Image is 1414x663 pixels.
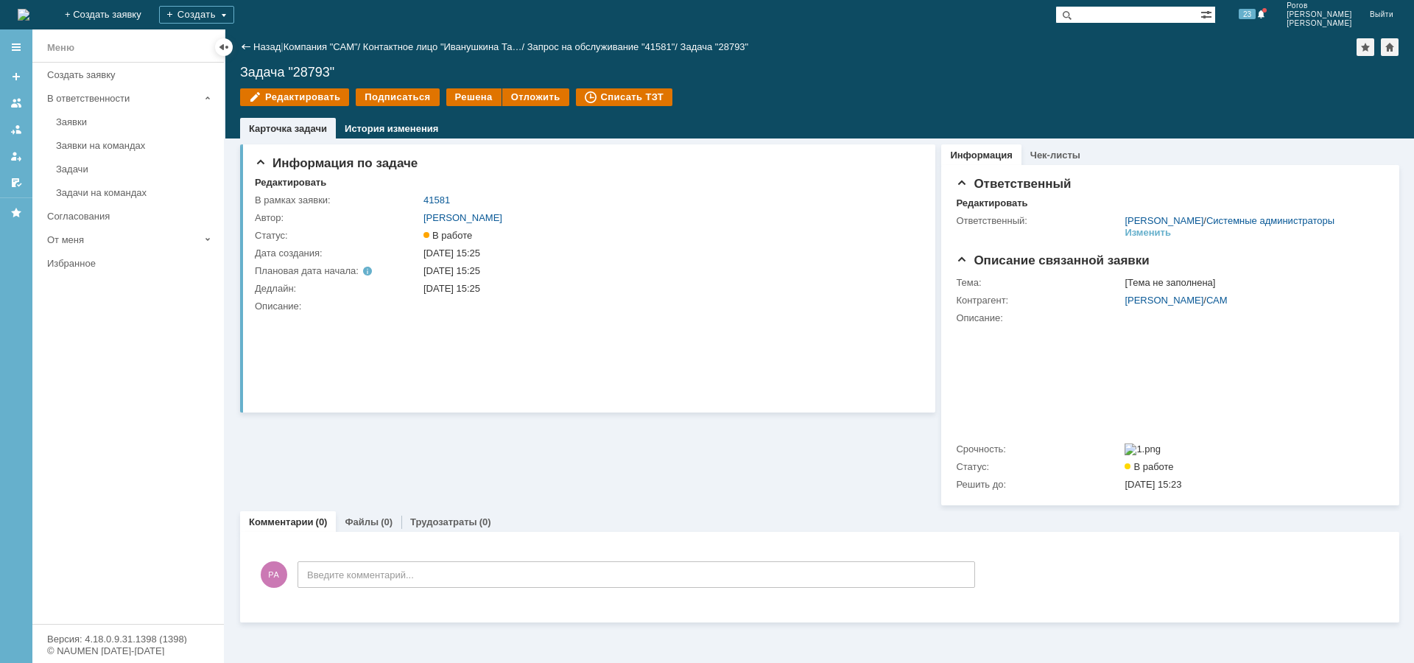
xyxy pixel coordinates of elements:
div: Редактировать [956,197,1027,209]
a: Файлы [345,516,379,527]
a: Заявки на командах [50,134,221,157]
span: Описание связанной заявки [956,253,1149,267]
span: В работе [423,230,472,241]
div: Описание: [956,312,1380,324]
div: В ответственности [47,93,199,104]
a: Заявки [50,110,221,133]
span: Рогов [1287,1,1352,10]
span: В работе [1125,461,1173,472]
a: Назад [253,41,281,52]
div: В рамках заявки: [255,194,421,206]
div: Сделать домашней страницей [1381,38,1399,56]
a: Компания "САМ" [284,41,358,52]
div: (0) [479,516,491,527]
a: Перейти на домашнюю страницу [18,9,29,21]
div: Заявки на командах [56,140,215,151]
div: Ответственный: [956,215,1122,227]
div: [DATE] 15:25 [423,283,914,295]
div: Версия: 4.18.0.9.31.1398 (1398) [47,634,209,644]
a: Запрос на обслуживание "41581" [527,41,675,52]
img: logo [18,9,29,21]
div: От меня [47,234,199,245]
div: / [1125,215,1334,227]
a: Заявки на командах [4,91,28,115]
a: Комментарии [249,516,314,527]
div: Меню [47,39,74,57]
div: / [1125,295,1377,306]
a: Чек-листы [1030,150,1080,161]
div: Статус: [956,461,1122,473]
a: [PERSON_NAME] [1125,215,1203,226]
a: История изменения [345,123,438,134]
a: Задачи на командах [50,181,221,204]
div: Скрыть меню [215,38,233,56]
a: САМ [1206,295,1228,306]
div: | [281,41,283,52]
div: Срочность: [956,443,1122,455]
div: Задачи [56,164,215,175]
a: Заявки в моей ответственности [4,118,28,141]
div: (0) [381,516,393,527]
span: [PERSON_NAME] [1287,19,1352,28]
div: Тема: [956,277,1122,289]
a: Задачи [50,158,221,180]
div: Плановая дата начала: [255,265,403,277]
div: (0) [316,516,328,527]
a: Мои согласования [4,171,28,194]
div: Создать [159,6,234,24]
div: Согласования [47,211,215,222]
a: Создать заявку [4,65,28,88]
div: [DATE] 15:25 [423,265,914,277]
div: Задача "28793" [680,41,749,52]
a: 41581 [423,194,450,206]
span: Расширенный поиск [1200,7,1215,21]
div: Решить до: [956,479,1122,491]
div: © NAUMEN [DATE]-[DATE] [47,646,209,656]
span: РА [261,561,287,588]
span: 23 [1239,9,1256,19]
div: Избранное [47,258,199,269]
div: Редактировать [255,177,326,189]
div: Задачи на командах [56,187,215,198]
div: Контрагент: [956,295,1122,306]
span: [PERSON_NAME] [1287,10,1352,19]
a: Трудозатраты [410,516,477,527]
div: [DATE] 15:25 [423,248,914,259]
div: / [284,41,363,52]
div: Задача "28793" [240,65,1399,80]
a: Карточка задачи [249,123,327,134]
div: Статус: [255,230,421,242]
div: [Тема не заполнена] [1125,277,1377,289]
a: Создать заявку [41,63,221,86]
span: Информация по задаче [255,156,418,170]
a: Системные администраторы [1206,215,1334,226]
div: Добавить в избранное [1357,38,1374,56]
div: / [527,41,680,52]
div: Дата создания: [255,248,421,259]
span: Ответственный [956,177,1071,191]
a: [PERSON_NAME] [423,212,502,223]
a: Мои заявки [4,144,28,168]
span: [DATE] 15:23 [1125,479,1181,490]
a: [PERSON_NAME] [1125,295,1203,306]
div: / [363,41,527,52]
div: Описание: [255,301,917,312]
div: Дедлайн: [255,283,421,295]
a: Контактное лицо "Иванушкина Та… [363,41,522,52]
div: Изменить [1125,227,1171,239]
a: Согласования [41,205,221,228]
div: Автор: [255,212,421,224]
a: Информация [950,150,1012,161]
div: Создать заявку [47,69,215,80]
img: 1.png [1125,443,1161,455]
div: Заявки [56,116,215,127]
